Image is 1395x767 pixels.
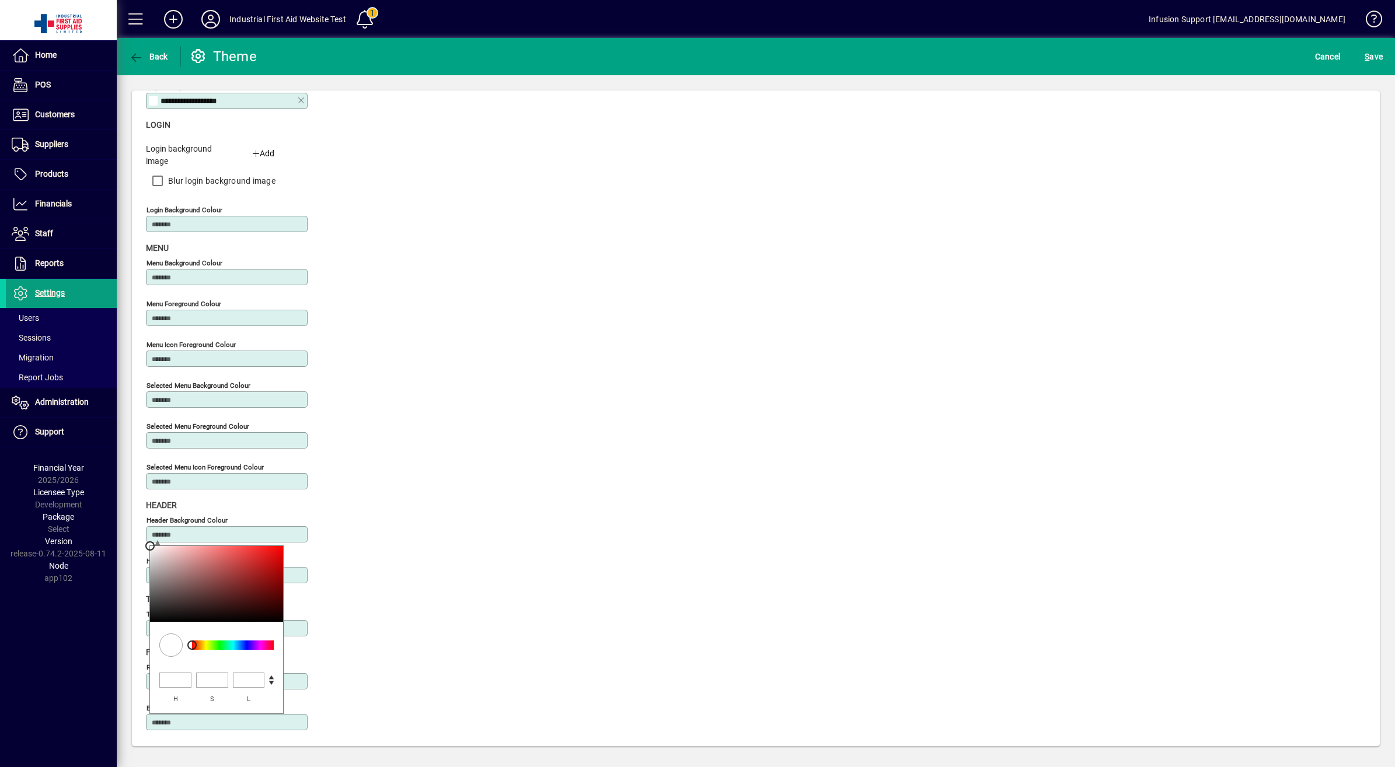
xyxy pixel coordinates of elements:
[35,169,68,178] span: Products
[235,148,291,160] div: Add
[137,143,226,167] label: Login background image
[192,9,229,30] button: Profile
[146,243,169,253] span: Menu
[1357,2,1380,40] a: Knowledge Base
[235,143,291,164] button: Add
[35,199,72,208] span: Financials
[190,47,257,66] div: Theme
[35,110,75,119] span: Customers
[6,130,117,159] a: Suppliers
[35,397,89,407] span: Administration
[147,422,249,430] mat-label: Selected menu foreground colour
[6,41,117,70] a: Home
[147,341,236,349] mat-label: Menu icon foreground colour
[147,463,264,471] mat-label: Selected menu icon foreground colour
[1362,46,1386,67] button: Save
[1365,47,1383,66] span: ave
[197,692,229,706] div: S
[35,427,64,436] span: Support
[166,175,275,187] label: Blur login background image
[146,120,170,129] span: Login
[43,512,74,521] span: Package
[6,348,117,367] a: Migration
[147,610,229,618] mat-label: Toolbar background colour
[147,206,222,214] mat-label: Login background colour
[6,328,117,348] a: Sessions
[6,308,117,328] a: Users
[147,557,226,565] mat-label: Header foreground colour
[12,333,51,342] span: Sessions
[159,692,192,706] div: H
[147,259,222,267] mat-label: Menu background colour
[35,258,64,268] span: Reports
[1315,47,1341,66] span: Cancel
[147,704,247,712] mat-label: Editable field background colour
[1365,52,1369,61] span: S
[49,561,68,570] span: Node
[12,313,39,323] span: Users
[146,594,187,604] span: Toolbars
[146,500,177,510] span: Header
[6,160,117,189] a: Products
[1312,46,1344,67] button: Cancel
[6,71,117,100] a: POS
[229,10,346,29] div: Industrial First Aid Website Test
[147,516,228,524] mat-label: Header background colour
[6,219,117,248] a: Staff
[1149,10,1345,29] div: Infusion Support [EMAIL_ADDRESS][DOMAIN_NAME]
[126,46,171,67] button: Back
[33,463,84,472] span: Financial Year
[35,288,65,297] span: Settings
[146,647,172,657] span: Fields
[233,692,265,706] div: L
[45,537,72,546] span: Version
[6,249,117,278] a: Reports
[35,139,68,149] span: Suppliers
[117,46,181,67] app-page-header-button: Back
[155,9,192,30] button: Add
[6,418,117,447] a: Support
[6,100,117,129] a: Customers
[35,80,51,89] span: POS
[12,373,63,382] span: Report Jobs
[6,190,117,219] a: Financials
[6,388,117,417] a: Administration
[6,367,117,387] a: Report Jobs
[12,353,54,362] span: Migration
[35,229,53,238] span: Staff
[129,52,168,61] span: Back
[33,488,84,497] span: Licensee Type
[147,300,221,308] mat-label: Menu foreground colour
[35,50,57,59] span: Home
[147,381,250,390] mat-label: Selected menu background colour
[147,663,250,671] mat-label: Readonly field background colour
